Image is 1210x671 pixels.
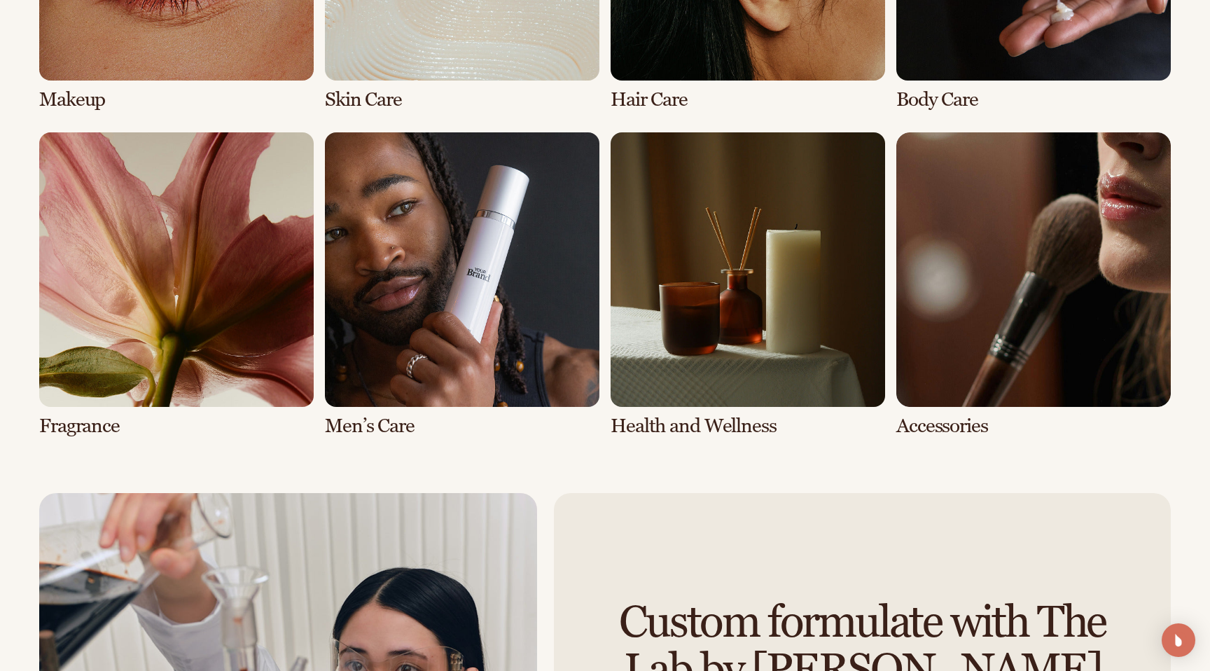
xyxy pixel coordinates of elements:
div: 8 / 8 [896,132,1171,437]
div: 6 / 8 [325,132,599,437]
h3: Makeup [39,89,314,111]
div: 7 / 8 [611,132,885,437]
div: Open Intercom Messenger [1162,623,1195,657]
h3: Skin Care [325,89,599,111]
div: 5 / 8 [39,132,314,437]
h3: Body Care [896,89,1171,111]
h3: Hair Care [611,89,885,111]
